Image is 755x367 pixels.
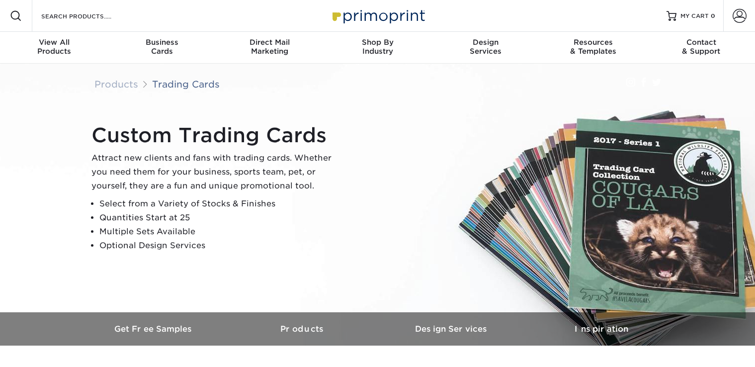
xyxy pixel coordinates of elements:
[229,324,378,334] h3: Products
[647,32,755,64] a: Contact& Support
[108,38,216,56] div: Cards
[94,79,138,90] a: Products
[80,312,229,346] a: Get Free Samples
[539,38,647,56] div: & Templates
[80,324,229,334] h3: Get Free Samples
[527,312,676,346] a: Inspiration
[216,38,324,47] span: Direct Mail
[91,123,340,147] h1: Custom Trading Cards
[40,10,137,22] input: SEARCH PRODUCTS.....
[378,324,527,334] h3: Design Services
[324,38,431,47] span: Shop By
[108,38,216,47] span: Business
[229,312,378,346] a: Products
[527,324,676,334] h3: Inspiration
[647,38,755,56] div: & Support
[539,38,647,47] span: Resources
[539,32,647,64] a: Resources& Templates
[324,32,431,64] a: Shop ByIndustry
[99,239,340,253] li: Optional Design Services
[328,5,427,26] img: Primoprint
[324,38,431,56] div: Industry
[378,312,527,346] a: Design Services
[91,151,340,193] p: Attract new clients and fans with trading cards. Whether you need them for your business, sports ...
[216,38,324,56] div: Marketing
[108,32,216,64] a: BusinessCards
[431,38,539,47] span: Design
[711,12,715,19] span: 0
[152,79,220,90] a: Trading Cards
[431,32,539,64] a: DesignServices
[99,197,340,211] li: Select from a Variety of Stocks & Finishes
[99,225,340,239] li: Multiple Sets Available
[99,211,340,225] li: Quantities Start at 25
[431,38,539,56] div: Services
[216,32,324,64] a: Direct MailMarketing
[647,38,755,47] span: Contact
[680,12,709,20] span: MY CART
